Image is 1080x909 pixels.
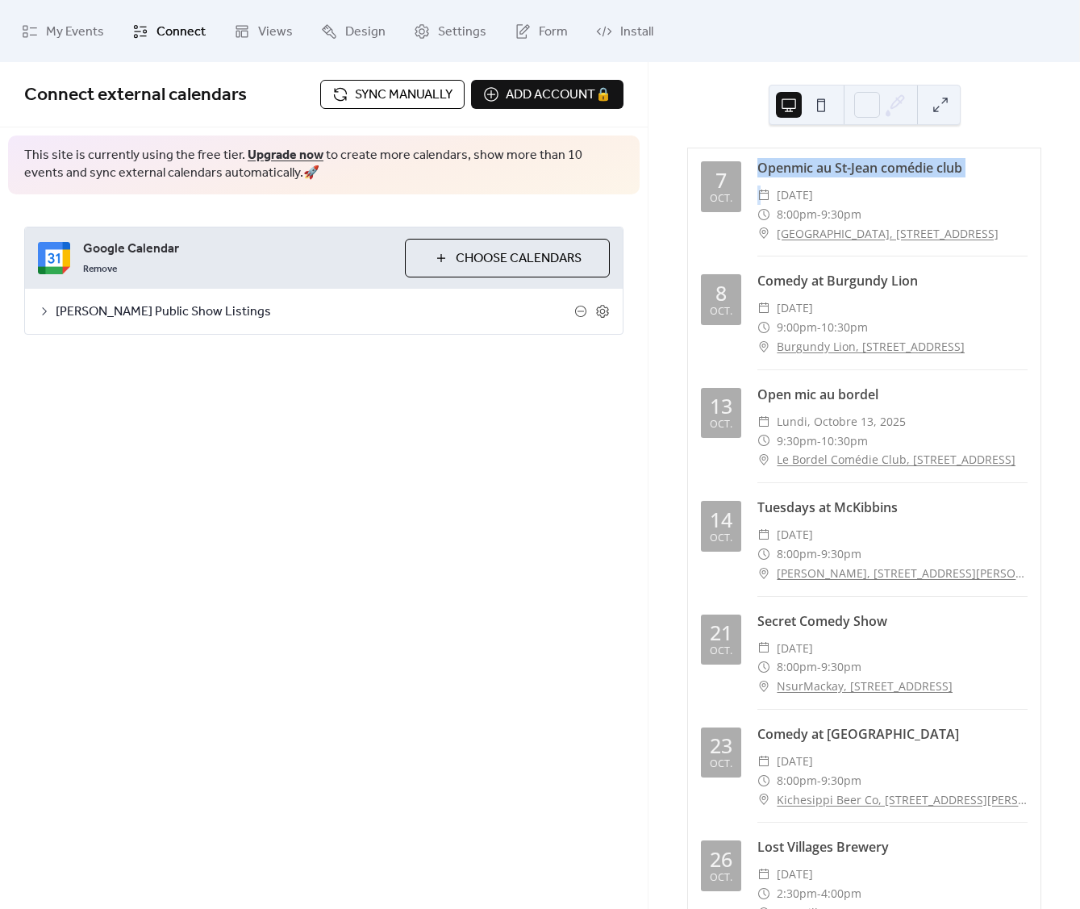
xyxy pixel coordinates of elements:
[817,657,821,677] span: -
[584,6,665,56] a: Install
[821,657,861,677] span: 9:30pm
[710,419,732,430] div: oct.
[248,143,323,168] a: Upgrade now
[757,564,770,583] div: ​
[777,298,813,318] span: [DATE]
[83,263,117,276] span: Remove
[821,884,861,903] span: 4:00pm
[777,318,817,337] span: 9:00pm
[757,498,1028,517] div: Tuesdays at McKibbins
[817,318,821,337] span: -
[715,170,727,190] div: 7
[821,318,868,337] span: 10:30pm
[757,432,770,451] div: ​
[757,724,1028,744] div: Comedy at [GEOGRAPHIC_DATA]
[715,283,727,303] div: 8
[438,19,486,44] span: Settings
[757,224,770,244] div: ​
[757,186,770,205] div: ​
[258,19,293,44] span: Views
[10,6,116,56] a: My Events
[757,525,770,544] div: ​
[817,544,821,564] span: -
[620,19,653,44] span: Install
[777,337,965,357] a: Burgundy Lion, [STREET_ADDRESS]
[710,194,732,204] div: oct.
[320,80,465,109] button: Sync manually
[710,759,732,769] div: oct.
[777,450,1015,469] a: Le Bordel Comédie Club, [STREET_ADDRESS]
[46,19,104,44] span: My Events
[757,337,770,357] div: ​
[777,525,813,544] span: [DATE]
[757,318,770,337] div: ​
[821,771,861,790] span: 9:30pm
[757,412,770,432] div: ​
[757,884,770,903] div: ​
[777,432,817,451] span: 9:30pm
[710,849,732,869] div: 26
[309,6,398,56] a: Design
[817,205,821,224] span: -
[757,657,770,677] div: ​
[757,271,1028,290] div: Comedy at Burgundy Lion
[777,205,817,224] span: 8:00pm
[817,771,821,790] span: -
[757,385,1028,404] div: Open mic au bordel
[402,6,498,56] a: Settings
[757,298,770,318] div: ​
[777,224,999,244] a: [GEOGRAPHIC_DATA], [STREET_ADDRESS]
[710,873,732,883] div: oct.
[405,239,610,277] button: Choose Calendars
[24,147,623,183] span: This site is currently using the free tier. to create more calendars, show more than 10 events an...
[757,837,1028,857] div: Lost Villages Brewery
[710,646,732,657] div: oct.
[757,544,770,564] div: ​
[821,544,861,564] span: 9:30pm
[120,6,218,56] a: Connect
[817,432,821,451] span: -
[710,396,732,416] div: 13
[777,865,813,884] span: [DATE]
[156,19,206,44] span: Connect
[777,677,953,696] a: NsurMackay, [STREET_ADDRESS]
[222,6,305,56] a: Views
[757,158,1028,177] div: Openmic au St-Jean comédie club
[456,249,582,269] span: Choose Calendars
[757,677,770,696] div: ​
[56,302,574,322] span: [PERSON_NAME] Public Show Listings
[777,544,817,564] span: 8:00pm
[777,564,1028,583] a: [PERSON_NAME], [STREET_ADDRESS][PERSON_NAME]
[777,771,817,790] span: 8:00pm
[777,639,813,658] span: [DATE]
[777,186,813,205] span: [DATE]
[821,205,861,224] span: 9:30pm
[777,752,813,771] span: [DATE]
[355,85,452,105] span: Sync manually
[345,19,386,44] span: Design
[757,205,770,224] div: ​
[24,77,247,113] span: Connect external calendars
[757,771,770,790] div: ​
[710,736,732,756] div: 23
[777,790,1028,810] a: Kichesippi Beer Co, [STREET_ADDRESS][PERSON_NAME]
[777,884,817,903] span: 2:30pm
[757,450,770,469] div: ​
[710,306,732,317] div: oct.
[83,240,392,259] span: Google Calendar
[757,790,770,810] div: ​
[757,639,770,658] div: ​
[38,242,70,274] img: google
[817,884,821,903] span: -
[777,657,817,677] span: 8:00pm
[710,623,732,643] div: 21
[757,865,770,884] div: ​
[777,412,906,432] span: lundi, octobre 13, 2025
[821,432,868,451] span: 10:30pm
[757,752,770,771] div: ​
[710,533,732,544] div: oct.
[757,611,1028,631] div: Secret Comedy Show
[502,6,580,56] a: Form
[710,510,732,530] div: 14
[539,19,568,44] span: Form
